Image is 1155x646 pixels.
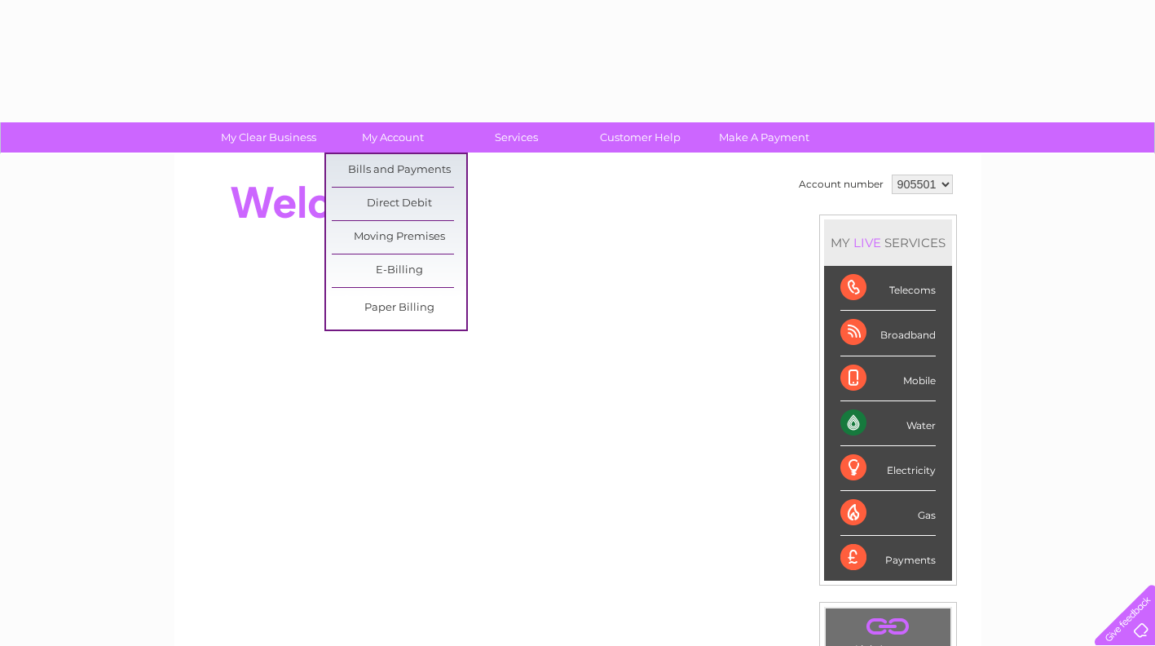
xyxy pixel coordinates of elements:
div: Mobile [840,356,936,401]
a: Moving Premises [332,221,466,254]
a: Bills and Payments [332,154,466,187]
div: Telecoms [840,266,936,311]
div: Electricity [840,446,936,491]
td: Account number [795,170,888,198]
div: MY SERVICES [824,219,952,266]
div: Payments [840,536,936,580]
div: Broadband [840,311,936,356]
a: E-Billing [332,254,466,287]
div: Water [840,401,936,446]
div: Gas [840,491,936,536]
a: Customer Help [573,122,708,153]
a: Make A Payment [697,122,831,153]
a: Direct Debit [332,188,466,220]
div: LIVE [850,235,884,250]
a: My Account [325,122,460,153]
a: . [830,613,946,641]
a: Services [449,122,584,153]
a: Paper Billing [332,292,466,325]
a: My Clear Business [201,122,336,153]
